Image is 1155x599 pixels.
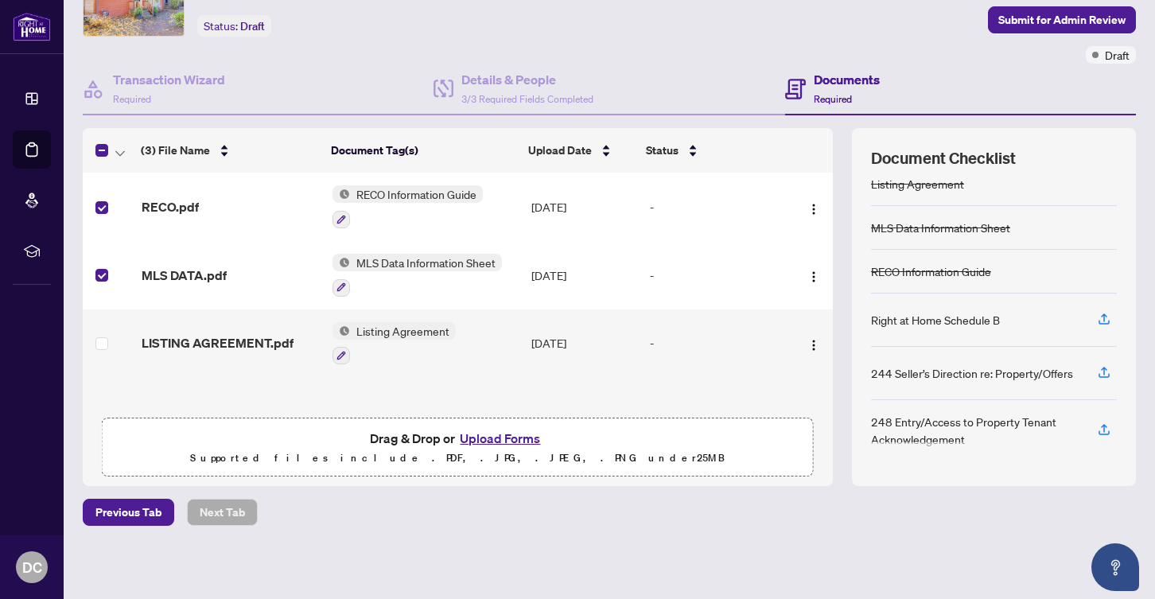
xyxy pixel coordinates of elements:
span: LISTING AGREEMENT.pdf [142,333,294,352]
div: - [650,266,785,284]
td: [DATE] [525,241,644,309]
span: Status [646,142,679,159]
td: [DATE] [525,309,644,378]
button: Previous Tab [83,499,174,526]
button: Next Tab [187,499,258,526]
span: Submit for Admin Review [998,7,1126,33]
h4: Documents [814,70,880,89]
span: MLS DATA.pdf [142,266,227,285]
button: Status IconRECO Information Guide [332,185,483,228]
img: Status Icon [332,322,350,340]
button: Status IconListing Agreement [332,322,456,365]
span: Listing Agreement [350,322,456,340]
div: MLS Data Information Sheet [871,219,1010,236]
th: Status [640,128,787,173]
div: - [650,198,785,216]
span: RECO Information Guide [350,185,483,203]
div: RECO Information Guide [871,263,991,280]
div: 248 Entry/Access to Property Tenant Acknowledgement [871,413,1079,448]
span: Required [814,93,852,105]
div: Listing Agreement [871,175,964,193]
button: Status IconMLS Data Information Sheet [332,254,502,297]
span: MLS Data Information Sheet [350,254,502,271]
span: Draft [240,19,265,33]
span: 3/3 Required Fields Completed [461,93,593,105]
th: Upload Date [522,128,640,173]
div: Status: [197,15,271,37]
span: (3) File Name [141,142,210,159]
img: Status Icon [332,185,350,203]
span: Document Checklist [871,147,1016,169]
button: Submit for Admin Review [988,6,1136,33]
span: Drag & Drop or [370,428,545,449]
img: logo [13,12,51,41]
td: [DATE] [525,173,644,241]
img: Logo [807,339,820,352]
th: (3) File Name [134,128,325,173]
span: Previous Tab [95,500,161,525]
h4: Transaction Wizard [113,70,225,89]
button: Upload Forms [455,428,545,449]
p: Supported files include .PDF, .JPG, .JPEG, .PNG under 25 MB [112,449,803,468]
span: Draft [1105,46,1130,64]
div: Right at Home Schedule B [871,311,1000,329]
img: Status Icon [332,254,350,271]
div: 244 Seller’s Direction re: Property/Offers [871,364,1073,382]
span: RECO.pdf [142,197,199,216]
button: Open asap [1091,543,1139,591]
span: Required [113,93,151,105]
img: Logo [807,203,820,216]
th: Document Tag(s) [325,128,522,173]
button: Logo [801,330,826,356]
button: Logo [801,263,826,288]
h4: Details & People [461,70,593,89]
span: DC [22,556,42,578]
img: Logo [807,270,820,283]
span: Drag & Drop orUpload FormsSupported files include .PDF, .JPG, .JPEG, .PNG under25MB [103,418,813,477]
span: Upload Date [528,142,592,159]
div: - [650,334,785,352]
button: Logo [801,194,826,220]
